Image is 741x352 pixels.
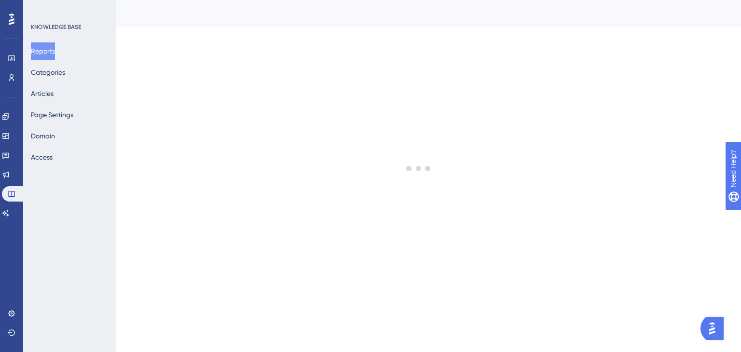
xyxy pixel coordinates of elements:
[31,85,54,102] button: Articles
[31,64,65,81] button: Categories
[31,127,55,145] button: Domain
[31,149,53,166] button: Access
[23,2,60,14] span: Need Help?
[31,42,55,60] button: Reports
[700,314,729,343] iframe: UserGuiding AI Assistant Launcher
[31,106,73,123] button: Page Settings
[31,23,81,31] div: KNOWLEDGE BASE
